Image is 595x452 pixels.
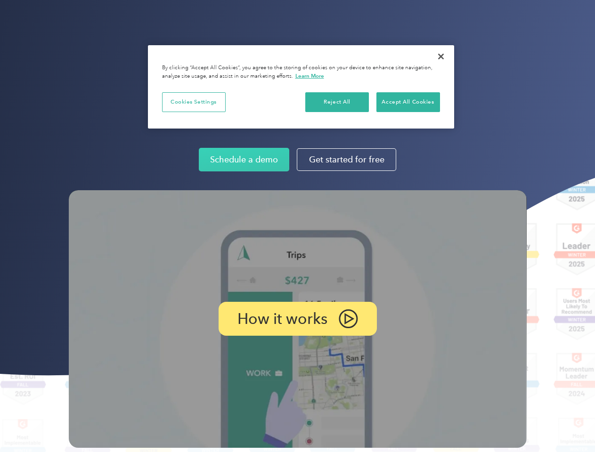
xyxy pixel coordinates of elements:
[376,92,440,112] button: Accept All Cookies
[199,148,289,171] a: Schedule a demo
[237,313,327,324] p: How it works
[69,56,117,76] input: Submit
[162,92,226,112] button: Cookies Settings
[148,45,454,129] div: Cookie banner
[295,73,324,79] a: More information about your privacy, opens in a new tab
[305,92,369,112] button: Reject All
[148,45,454,129] div: Privacy
[431,46,451,67] button: Close
[297,148,396,171] a: Get started for free
[162,64,440,81] div: By clicking “Accept All Cookies”, you agree to the storing of cookies on your device to enhance s...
